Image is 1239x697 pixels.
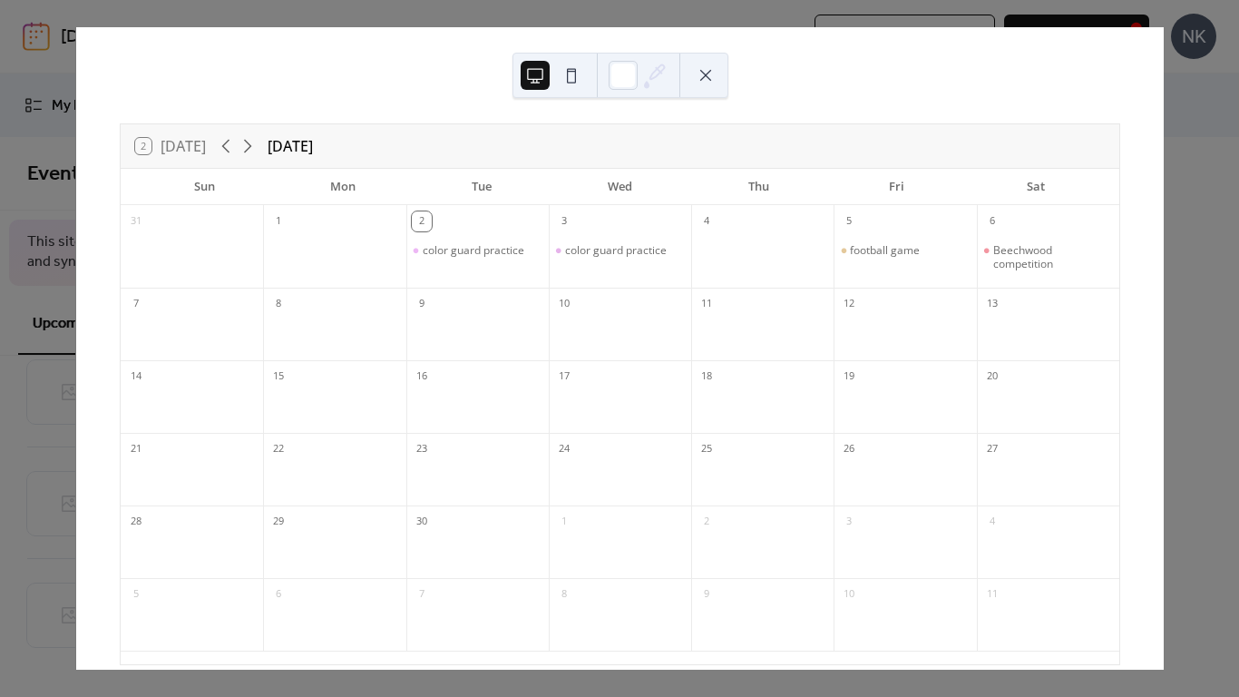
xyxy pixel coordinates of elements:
div: Thu [689,169,828,205]
div: Sun [135,169,274,205]
div: color guard practice [565,243,667,258]
div: 3 [839,512,859,532]
div: 31 [126,211,146,231]
div: 30 [412,512,432,532]
div: 29 [268,512,288,532]
div: 10 [839,584,859,604]
div: 1 [554,512,574,532]
div: Tue [412,169,551,205]
div: 5 [839,211,859,231]
div: 5 [126,584,146,604]
div: 9 [412,294,432,314]
div: 4 [697,211,717,231]
div: 28 [126,512,146,532]
div: football game [834,243,976,258]
div: 21 [126,439,146,459]
div: 15 [268,367,288,387]
div: 25 [697,439,717,459]
div: 6 [268,584,288,604]
div: 26 [839,439,859,459]
div: [DATE] [268,135,313,157]
div: 11 [982,584,1002,604]
div: 17 [554,367,574,387]
div: Beechwood competition [993,243,1112,271]
div: 23 [412,439,432,459]
div: football game [850,243,920,258]
div: color guard practice [549,243,691,258]
div: 1 [268,211,288,231]
div: Beechwood competition [977,243,1119,271]
div: 18 [697,367,717,387]
div: 6 [982,211,1002,231]
div: 13 [982,294,1002,314]
div: 11 [697,294,717,314]
div: 8 [554,584,574,604]
div: Sat [966,169,1105,205]
div: Fri [828,169,967,205]
div: 2 [412,211,432,231]
div: 9 [697,584,717,604]
div: 8 [268,294,288,314]
div: Mon [274,169,413,205]
div: 12 [839,294,859,314]
div: 20 [982,367,1002,387]
div: 3 [554,211,574,231]
div: Wed [551,169,689,205]
div: 19 [839,367,859,387]
div: 7 [126,294,146,314]
div: 7 [412,584,432,604]
div: 4 [982,512,1002,532]
div: color guard practice [406,243,549,258]
div: 2 [697,512,717,532]
div: 24 [554,439,574,459]
div: 14 [126,367,146,387]
div: 27 [982,439,1002,459]
div: 10 [554,294,574,314]
div: 22 [268,439,288,459]
div: color guard practice [423,243,524,258]
div: 16 [412,367,432,387]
